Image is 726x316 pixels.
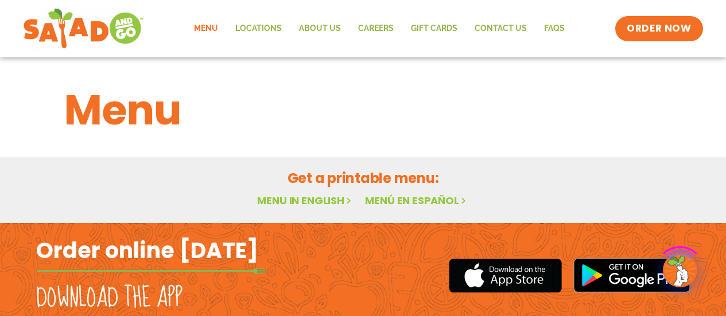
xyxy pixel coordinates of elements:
img: google_play [573,258,690,292]
a: FAQs [535,15,573,42]
a: Menu in English [257,193,354,208]
img: appstore [449,257,562,294]
a: Menú en español [365,193,468,208]
nav: Menu [185,15,573,42]
h2: Get a printable menu: [64,168,662,188]
a: About Us [290,15,350,42]
a: ORDER NOW [615,16,702,41]
h2: Download the app [36,282,183,314]
h1: Menu [64,79,662,141]
a: Menu [185,15,227,42]
a: Contact Us [466,15,535,42]
a: GIFT CARDS [402,15,466,42]
img: new-SAG-logo-768×292 [23,6,144,52]
img: fork [36,268,266,274]
a: Careers [350,15,402,42]
h2: Order online [DATE] [36,236,258,264]
span: ORDER NOW [627,22,691,36]
a: Locations [227,15,290,42]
